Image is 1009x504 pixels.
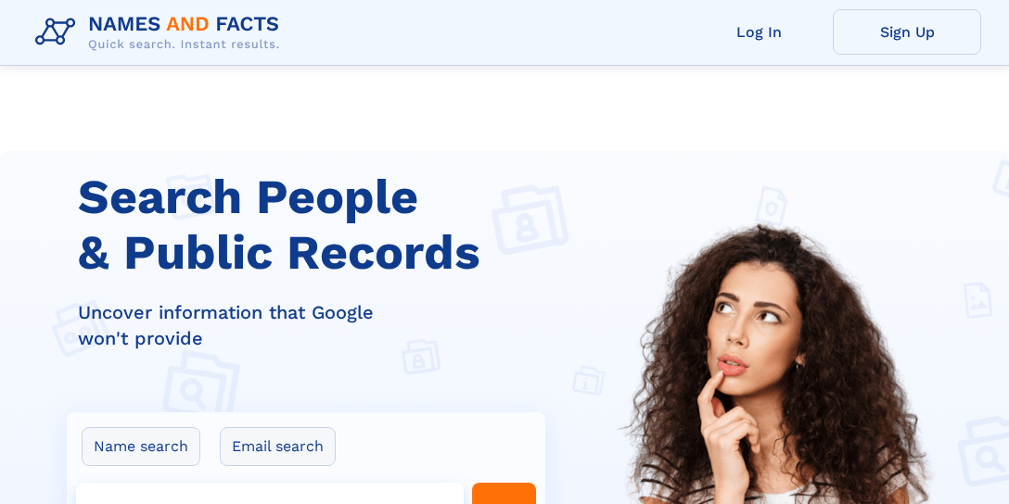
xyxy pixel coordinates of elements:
h1: Search People & Public Records [78,170,556,281]
div: Uncover information that Google won't provide [78,299,556,351]
a: Sign Up [833,9,981,55]
img: Logo Names and Facts [28,7,295,57]
label: Name search [82,427,200,466]
a: Log In [684,9,833,55]
label: Email search [220,427,336,466]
